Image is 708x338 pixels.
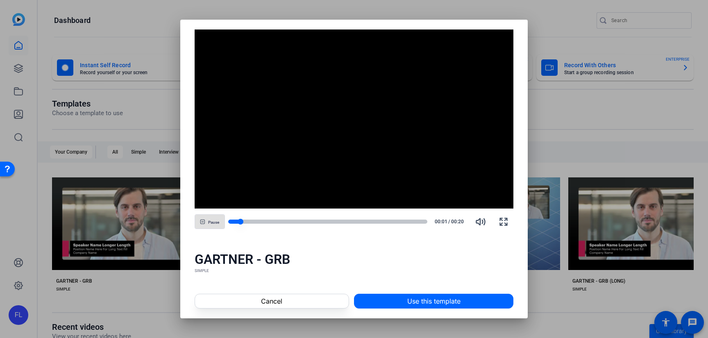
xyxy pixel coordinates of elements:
[195,251,514,268] div: GARTNER - GRB
[407,296,461,306] span: Use this template
[431,218,467,225] div: /
[494,212,513,231] button: Fullscreen
[451,218,468,225] span: 00:20
[471,212,490,231] button: Mute
[431,218,447,225] span: 00:01
[354,294,513,309] button: Use this template
[195,29,514,209] div: Video Player
[195,214,225,229] button: Pause
[261,296,282,306] span: Cancel
[195,294,349,309] button: Cancel
[208,220,219,225] span: Pause
[195,268,514,274] div: SIMPLE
